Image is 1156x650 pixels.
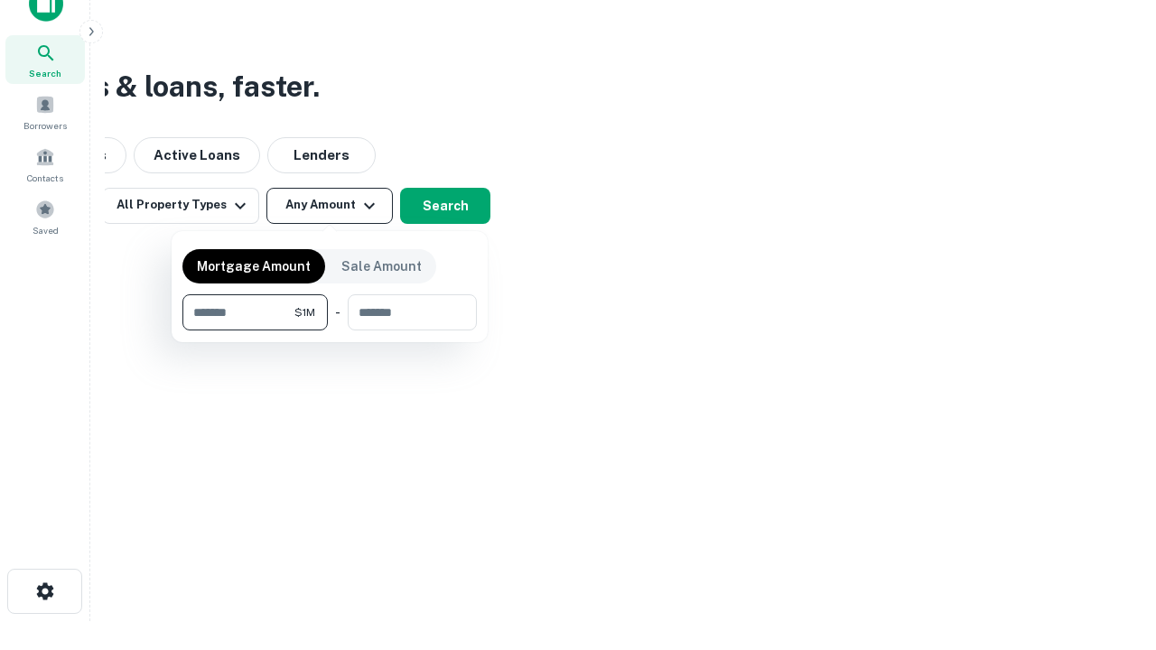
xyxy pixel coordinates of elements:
[335,294,340,330] div: -
[341,256,422,276] p: Sale Amount
[197,256,311,276] p: Mortgage Amount
[1066,506,1156,592] iframe: Chat Widget
[294,304,315,320] span: $1M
